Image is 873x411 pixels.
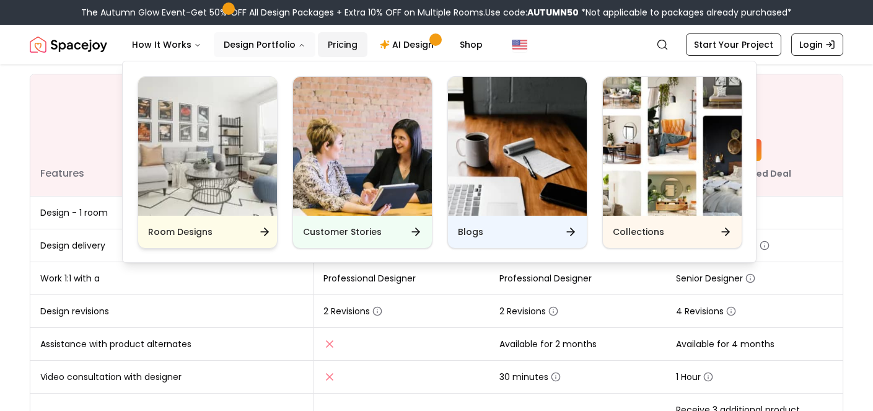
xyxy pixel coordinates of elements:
a: Spacejoy [30,32,107,57]
a: Login [791,33,843,56]
h6: Customer Stories [303,226,382,238]
span: 2 Revisions [499,305,558,317]
img: Spacejoy Logo [30,32,107,57]
a: Customer StoriesCustomer Stories [292,76,432,249]
a: Start Your Project [686,33,781,56]
td: Design revisions [30,295,313,328]
h6: Room Designs [148,226,213,238]
button: Design Portfolio [214,32,315,57]
a: Room DesignsRoom Designs [138,76,278,249]
a: AI Design [370,32,447,57]
th: Features [30,74,313,197]
div: Design Portfolio [123,61,757,263]
b: AUTUMN50 [527,6,579,19]
img: Room Designs [138,77,277,216]
nav: Global [30,25,843,64]
h6: Collections [613,226,664,238]
td: Design delivery [30,229,313,262]
span: Use code: [485,6,579,19]
a: BlogsBlogs [447,76,587,249]
img: United States [512,37,527,52]
span: 2 Revisions [323,305,382,317]
td: Available for 2 months [489,328,666,361]
span: Professional Designer [323,272,416,285]
td: Available for 4 months [666,328,843,361]
span: *Not applicable to packages already purchased* [579,6,792,19]
span: Senior Designer [676,272,755,285]
td: Design - 1 room [30,197,313,229]
td: Assistance with product alternates [30,328,313,361]
nav: Main [122,32,493,57]
button: How It Works [122,32,211,57]
span: Professional Designer [499,272,592,285]
a: Shop [450,32,493,57]
span: 1 Hour [676,371,713,383]
span: 30 minutes [499,371,561,383]
span: 4 Revisions [676,305,736,317]
td: Work 1:1 with a [30,262,313,295]
div: The Autumn Glow Event-Get 50% OFF All Design Packages + Extra 10% OFF on Multiple Rooms. [81,6,792,19]
h6: Blogs [458,226,483,238]
a: CollectionsCollections [602,76,742,249]
a: Pricing [318,32,367,57]
img: Blogs [448,77,587,216]
img: Collections [603,77,742,216]
img: Customer Stories [293,77,432,216]
td: Video consultation with designer [30,361,313,394]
